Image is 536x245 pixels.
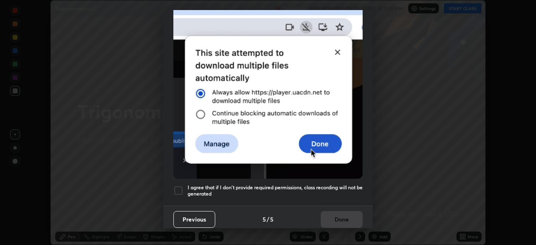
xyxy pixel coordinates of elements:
h5: I agree that if I don't provide required permissions, class recording will not be generated [188,184,363,197]
button: Previous [173,211,215,228]
h4: 5 [263,215,266,224]
h4: 5 [270,215,273,224]
h4: / [267,215,269,224]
